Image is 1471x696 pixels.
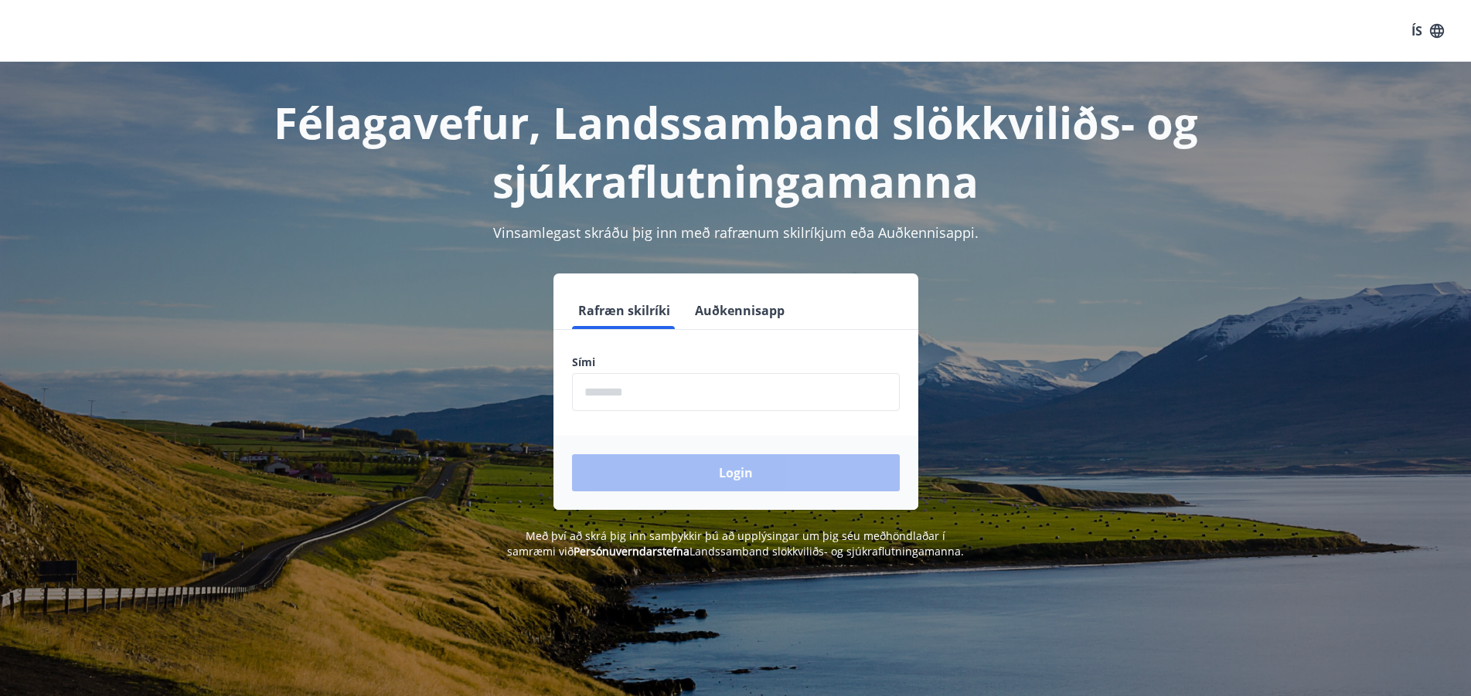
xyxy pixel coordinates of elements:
span: Með því að skrá þig inn samþykkir þú að upplýsingar um þig séu meðhöndlaðar í samræmi við Landssa... [507,528,964,558]
button: ÍS [1403,17,1452,45]
label: Sími [572,355,900,370]
span: Vinsamlegast skráðu þig inn með rafrænum skilríkjum eða Auðkennisappi. [493,223,979,242]
h1: Félagavefur, Landssamband slökkviliðs- og sjúkraflutningamanna [198,93,1274,210]
button: Rafræn skilríki [572,292,676,329]
button: Auðkennisapp [689,292,791,329]
a: Persónuverndarstefna [574,544,690,558]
